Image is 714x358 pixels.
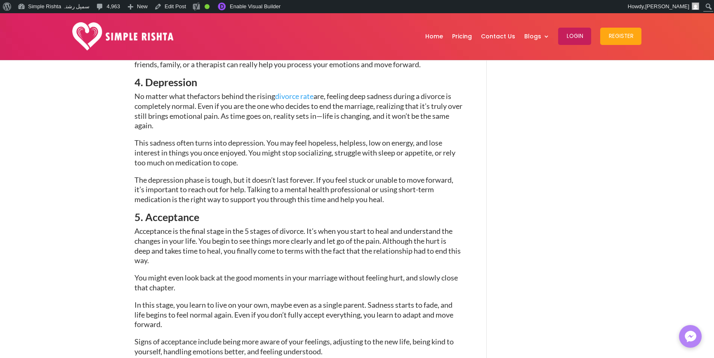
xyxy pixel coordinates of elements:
[558,15,591,58] a: Login
[600,28,641,45] button: Register
[134,92,198,101] span: No matter what the
[134,211,199,223] span: 5. Acceptance
[275,92,313,101] a: divorce rate
[134,76,197,88] span: 4. Depression
[134,300,453,329] span: In this stage, you learn to live on your own, maybe even as a single parent. Sadness starts to fa...
[645,3,689,9] span: [PERSON_NAME]
[682,328,699,345] img: Messenger
[134,92,462,130] span: are, feeling deep sadness during a divorce is completely normal. Even if you are the one who deci...
[481,15,515,58] a: Contact Us
[452,15,471,58] a: Pricing
[600,15,641,58] a: Register
[425,15,443,58] a: Home
[134,273,458,292] span: You might even look back at the good moments in your marriage without feeling hurt, and slowly cl...
[524,15,549,58] a: Blogs
[134,337,454,356] span: Signs of acceptance include being more aware of your feelings, adjusting to the new life, being k...
[205,4,210,9] div: Good
[134,175,453,204] span: The depression phase is tough, but it doesn’t last forever. If you feel stuck or unable to move f...
[134,138,455,167] span: This sadness often turns into depression. You may feel hopeless, helpless, low on energy, and los...
[134,226,461,265] span: Acceptance is the final stage in the 5 stages of divorce. It’s when you start to heal and underst...
[198,92,313,101] span: factors behind the rising
[558,28,591,45] button: Login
